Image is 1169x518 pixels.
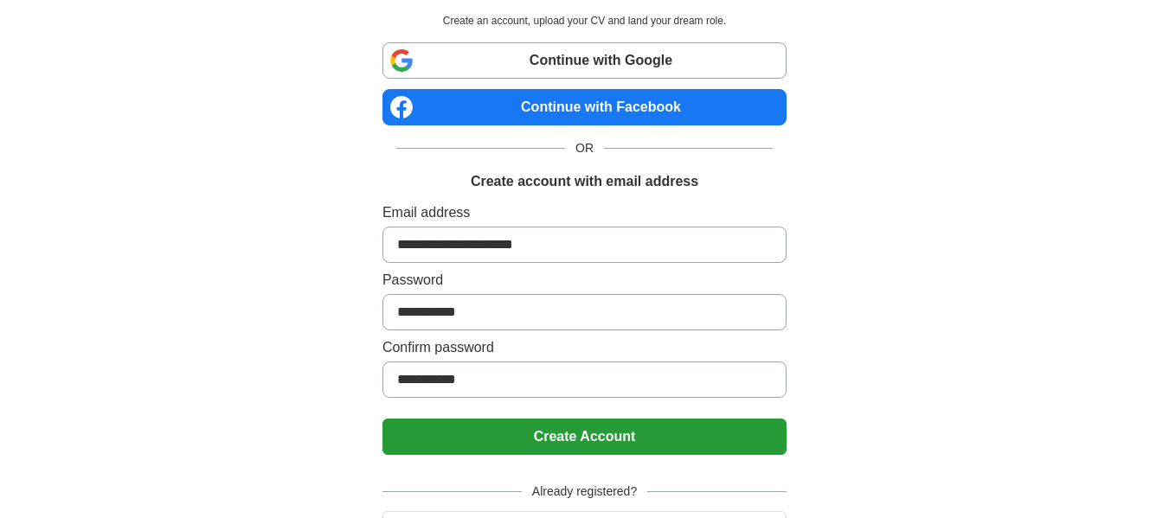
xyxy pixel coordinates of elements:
[382,89,787,125] a: Continue with Facebook
[382,202,787,223] label: Email address
[382,337,787,358] label: Confirm password
[565,139,604,157] span: OR
[386,13,783,29] p: Create an account, upload your CV and land your dream role.
[382,419,787,455] button: Create Account
[471,171,698,192] h1: Create account with email address
[382,42,787,79] a: Continue with Google
[522,483,647,501] span: Already registered?
[382,270,787,291] label: Password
